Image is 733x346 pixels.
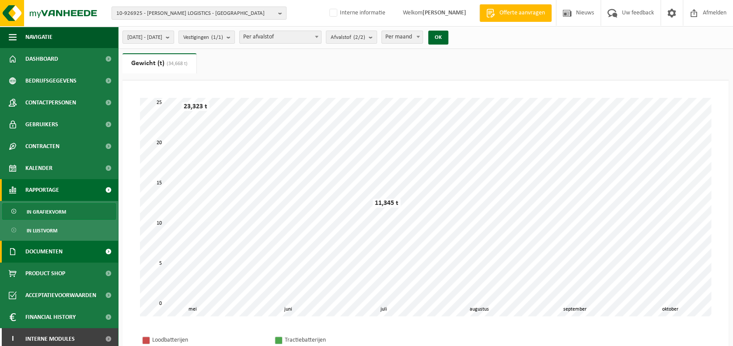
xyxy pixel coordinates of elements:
[2,222,116,239] a: In lijstvorm
[182,102,209,111] div: 23,323 t
[25,157,52,179] span: Kalender
[25,92,76,114] span: Contactpersonen
[479,4,551,22] a: Offerte aanvragen
[25,26,52,48] span: Navigatie
[127,31,162,44] span: [DATE] - [DATE]
[27,222,57,239] span: In lijstvorm
[25,306,76,328] span: Financial History
[25,284,96,306] span: Acceptatievoorwaarden
[122,53,196,73] a: Gewicht (t)
[331,31,365,44] span: Afvalstof
[239,31,321,44] span: Per afvalstof
[178,31,235,44] button: Vestigingen(1/1)
[122,31,174,44] button: [DATE] - [DATE]
[183,31,223,44] span: Vestigingen
[285,335,398,346] div: Tractiebatterijen
[116,7,275,20] span: 10-926925 - [PERSON_NAME] LOGISTICS - [GEOGRAPHIC_DATA]
[2,203,116,220] a: In grafiekvorm
[25,70,77,92] span: Bedrijfsgegevens
[27,204,66,220] span: In grafiekvorm
[382,31,422,43] span: Per maand
[211,35,223,40] count: (1/1)
[326,31,377,44] button: Afvalstof(2/2)
[152,335,266,346] div: Loodbatterijen
[373,199,401,208] div: 11,345 t
[240,31,321,43] span: Per afvalstof
[328,7,385,20] label: Interne informatie
[428,31,448,45] button: OK
[381,31,423,44] span: Per maand
[422,10,466,16] strong: [PERSON_NAME]
[353,35,365,40] count: (2/2)
[25,114,58,135] span: Gebruikers
[25,241,63,263] span: Documenten
[25,179,59,201] span: Rapportage
[164,61,188,66] span: (34,668 t)
[497,9,547,17] span: Offerte aanvragen
[25,135,59,157] span: Contracten
[25,263,65,284] span: Product Shop
[25,48,58,70] span: Dashboard
[112,7,286,20] button: 10-926925 - [PERSON_NAME] LOGISTICS - [GEOGRAPHIC_DATA]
